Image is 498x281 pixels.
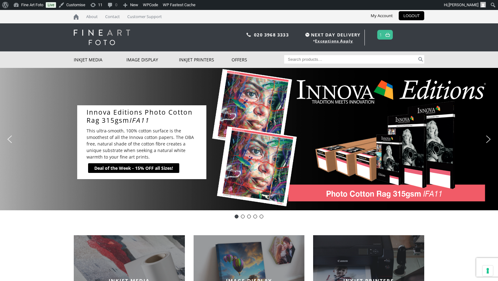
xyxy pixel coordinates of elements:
a: Image Display [126,51,179,68]
img: time.svg [305,33,309,37]
a: Customer Support [124,10,165,23]
div: pinch book [260,215,263,218]
img: basket.svg [385,33,390,37]
img: next arrow [483,134,493,144]
img: logo-white.svg [74,30,130,45]
a: Exceptions Apply [315,38,353,44]
span: NEXT DAY DELIVERY [304,31,360,38]
i: IFA11 [129,116,149,125]
a: Offers [232,51,284,68]
a: Inkjet Printers [179,51,232,68]
div: Deal of the Day - Innova IFA12 [247,215,251,218]
input: Search products… [284,55,417,64]
a: Deal of the Week - 15% OFF all Sizes! [88,163,179,173]
a: About [83,10,101,23]
div: Deal of the Week - 15% OFF all Sizes! [94,165,173,171]
a: Innova Editions Photo Cotton Rag 315gsmIFA11 [87,108,199,124]
img: phone.svg [247,33,251,37]
a: Inkjet Media [74,51,126,68]
a: LOGOUT [399,11,424,20]
button: Your consent preferences for tracking technologies [482,265,493,276]
p: This ultra-smooth, 100% cotton surface is the smoothest of all the Innova cotton papers. The OBA ... [87,127,197,160]
div: Choose slide to display. [233,213,265,220]
button: Search [417,55,424,64]
div: Innova-general [253,215,257,218]
div: Innova Editions IFA11 [235,215,238,218]
div: Innova Editions Photo Cotton Rag 315gsmIFA11This ultra-smooth, 100% cotton surface is the smoothe... [77,105,206,179]
a: My Account [366,11,397,20]
a: Live [46,2,56,8]
div: Deal of the Day- Innova Editions IFA107 [241,215,245,218]
a: 1 [379,30,382,39]
a: Contact [102,10,123,23]
span: [PERSON_NAME] [449,2,478,7]
a: 020 3968 3333 [254,32,289,38]
img: previous arrow [5,134,15,144]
